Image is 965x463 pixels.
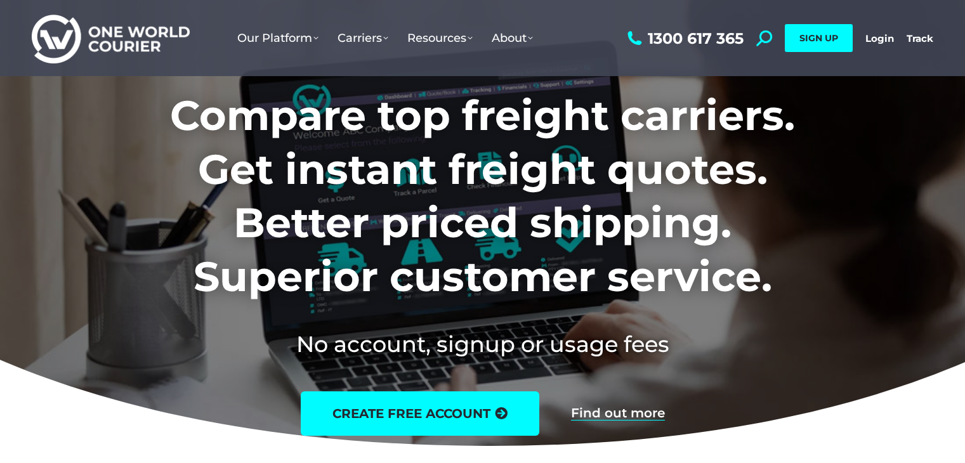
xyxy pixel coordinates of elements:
[301,391,539,436] a: create free account
[624,30,744,46] a: 1300 617 365
[865,32,894,44] a: Login
[228,18,328,58] a: Our Platform
[328,18,398,58] a: Carriers
[237,31,318,45] span: Our Platform
[338,31,388,45] span: Carriers
[785,24,853,52] a: SIGN UP
[799,32,838,44] span: SIGN UP
[482,18,542,58] a: About
[407,31,473,45] span: Resources
[86,89,879,303] h1: Compare top freight carriers. Get instant freight quotes. Better priced shipping. Superior custom...
[907,32,933,44] a: Track
[571,407,665,421] a: Find out more
[398,18,482,58] a: Resources
[32,13,190,64] img: One World Courier
[86,329,879,360] h2: No account, signup or usage fees
[492,31,533,45] span: About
